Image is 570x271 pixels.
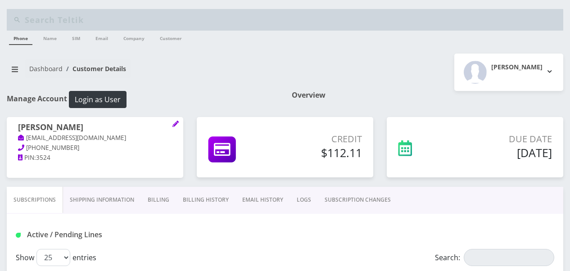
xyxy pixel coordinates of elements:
a: LOGS [290,187,318,213]
a: Billing [141,187,176,213]
li: Customer Details [63,64,126,73]
h5: [DATE] [454,146,552,159]
a: SIM [68,31,85,44]
img: Active / Pending Lines [16,233,21,238]
input: Search: [464,249,554,266]
h1: Overview [292,91,563,99]
a: Login as User [67,94,127,104]
a: Email [91,31,113,44]
a: Billing History [176,187,235,213]
a: EMAIL HISTORY [235,187,290,213]
p: Credit [278,132,362,146]
a: Phone [9,31,32,45]
span: 3524 [36,154,50,162]
h1: Active / Pending Lines [16,230,186,239]
a: Customer [155,31,186,44]
nav: breadcrumb [7,59,278,85]
a: Name [39,31,61,44]
a: SUBSCRIPTION CHANGES [318,187,398,213]
h1: Manage Account [7,91,278,108]
p: Due Date [454,132,552,146]
a: Company [119,31,149,44]
h5: $112.11 [278,146,362,159]
label: Search: [435,249,554,266]
button: [PERSON_NAME] [454,54,563,91]
a: Subscriptions [7,187,63,213]
a: Shipping Information [63,187,141,213]
h2: [PERSON_NAME] [491,63,543,71]
h1: [PERSON_NAME] [18,122,172,133]
input: Search Teltik [25,11,561,28]
label: Show entries [16,249,96,266]
span: [PHONE_NUMBER] [26,144,79,152]
a: Dashboard [29,64,63,73]
select: Showentries [36,249,70,266]
a: [EMAIL_ADDRESS][DOMAIN_NAME] [18,134,126,143]
a: PIN: [18,154,36,163]
button: Login as User [69,91,127,108]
